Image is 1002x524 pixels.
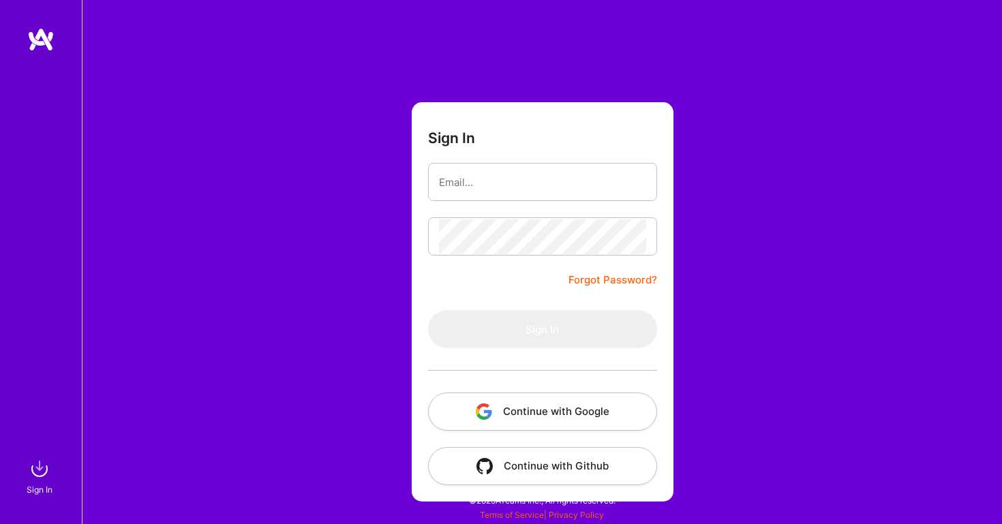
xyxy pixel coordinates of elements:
img: sign in [26,455,53,482]
a: Terms of Service [480,510,544,520]
input: Email... [439,165,646,200]
a: Privacy Policy [549,510,604,520]
img: logo [27,27,55,52]
img: icon [476,458,493,474]
h3: Sign In [428,129,475,147]
div: Sign In [27,482,52,497]
span: | [480,510,604,520]
a: sign inSign In [29,455,53,497]
a: Forgot Password? [568,272,657,288]
img: icon [476,403,492,420]
button: Continue with Github [428,447,657,485]
div: © 2025 ATeams Inc., All rights reserved. [82,483,1002,517]
button: Continue with Google [428,392,657,431]
button: Sign In [428,310,657,348]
